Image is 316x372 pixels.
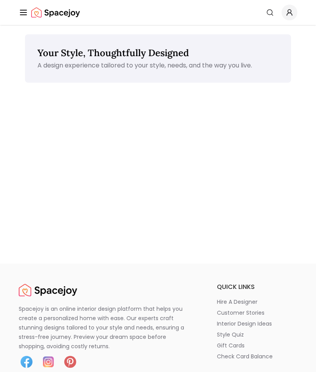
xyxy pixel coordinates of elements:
[217,331,297,338] a: style quiz
[19,282,77,298] img: Spacejoy Logo
[217,331,244,338] p: style quiz
[41,354,56,370] img: Instagram icon
[217,342,297,349] a: gift cards
[217,320,297,328] a: interior design ideas
[19,354,34,370] img: Facebook icon
[217,298,257,306] p: hire a designer
[19,304,194,351] p: Spacejoy is an online interior design platform that helps you create a personalized home with eas...
[19,282,77,298] a: Spacejoy
[31,5,80,20] img: Spacejoy Logo
[217,342,245,349] p: gift cards
[37,47,279,59] p: Your Style, Thoughtfully Designed
[217,309,265,317] p: customer stories
[62,354,78,370] img: Pinterest icon
[31,5,80,20] a: Spacejoy
[217,282,297,292] h6: quick links
[217,353,297,360] a: check card balance
[37,61,279,70] p: A design experience tailored to your style, needs, and the way you live.
[217,309,297,317] a: customer stories
[217,298,297,306] a: hire a designer
[217,353,273,360] p: check card balance
[217,320,272,328] p: interior design ideas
